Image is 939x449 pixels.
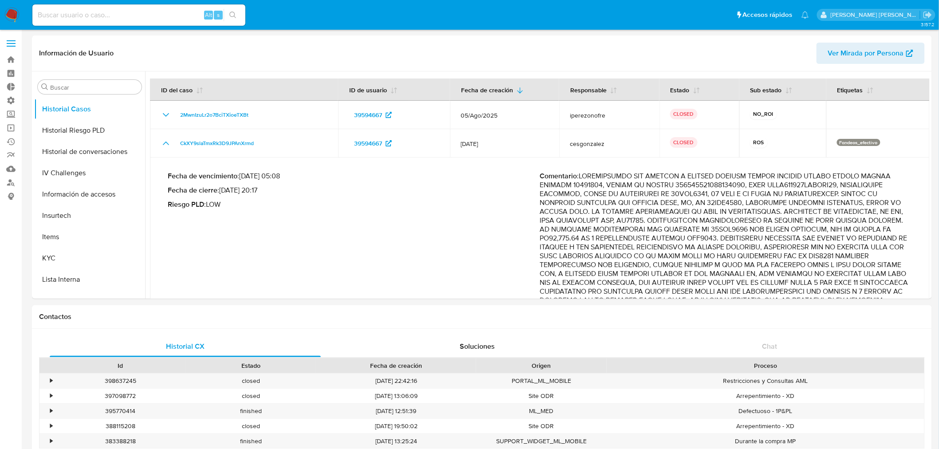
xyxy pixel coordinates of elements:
[185,389,316,403] div: closed
[50,407,52,415] div: •
[316,419,476,433] div: [DATE] 19:50:02
[185,419,316,433] div: closed
[607,374,924,388] div: Restricciones y Consultas AML
[32,9,245,21] input: Buscar usuario o caso...
[34,141,145,162] button: Historial de conversaciones
[39,312,925,321] h1: Contactos
[192,361,310,370] div: Estado
[41,83,48,91] button: Buscar
[607,404,924,418] div: Defectuoso - 1P&PL
[34,120,145,141] button: Historial Riesgo PLD
[34,162,145,184] button: IV Challenges
[185,434,316,449] div: finished
[316,374,476,388] div: [DATE] 22:42:16
[185,374,316,388] div: closed
[34,269,145,290] button: Lista Interna
[476,419,607,433] div: Site ODR
[34,290,145,311] button: Listas Externas
[39,49,114,58] h1: Información de Usuario
[34,184,145,205] button: Información de accesos
[34,226,145,248] button: Items
[316,389,476,403] div: [DATE] 13:06:09
[923,10,932,20] a: Salir
[828,43,904,64] span: Ver Mirada por Persona
[61,377,179,385] div: 398637245
[34,205,145,226] button: Insurtech
[316,434,476,449] div: [DATE] 13:25:24
[50,392,52,400] div: •
[217,11,220,19] span: s
[476,389,607,403] div: Site ODR
[50,83,138,91] input: Buscar
[817,43,925,64] button: Ver Mirada por Persona
[482,361,600,370] div: Origen
[607,419,924,433] div: Arrepentimiento - XD
[34,98,145,120] button: Historial Casos
[762,341,777,351] span: Chat
[607,434,924,449] div: Durante la compra MP
[55,434,185,449] div: 383388218
[322,361,470,370] div: Fecha de creación
[801,11,809,19] a: Notificaciones
[50,377,52,385] div: •
[476,434,607,449] div: SUPPORT_WIDGET_ML_MOBILE
[50,422,52,430] div: •
[185,404,316,418] div: finished
[224,9,242,21] button: search-icon
[460,341,495,351] span: Soluciones
[743,10,793,20] span: Accesos rápidos
[613,361,918,370] div: Proceso
[476,374,607,388] div: PORTAL_ML_MOBILE
[205,11,212,19] span: Alt
[607,389,924,403] div: Arrepentimiento - XD
[831,11,920,19] p: carlos.obholz@mercadolibre.com
[55,419,185,433] div: 388115208
[34,248,145,269] button: KYC
[476,404,607,418] div: ML_MED
[55,404,185,418] div: 395770414
[50,437,52,445] div: •
[55,389,185,403] div: 397098772
[61,361,179,370] div: Id
[166,341,205,351] span: Historial CX
[316,404,476,418] div: [DATE] 12:51:39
